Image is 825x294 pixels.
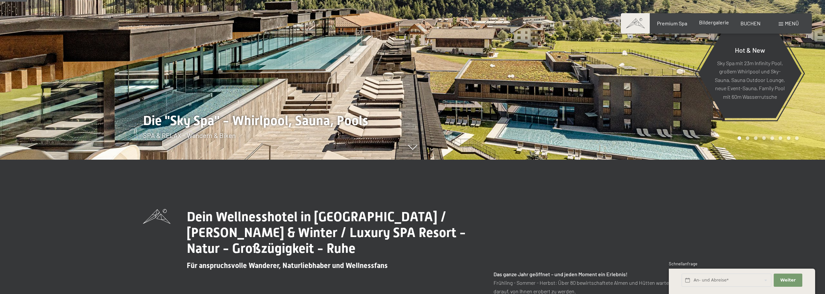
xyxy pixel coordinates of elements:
[187,209,466,256] span: Dein Wellnesshotel in [GEOGRAPHIC_DATA] / [PERSON_NAME] & Winter / Luxury SPA Resort - Natur - Gr...
[735,136,799,140] div: Carousel Pagination
[698,28,802,119] a: Hot & New Sky Spa mit 23m Infinity Pool, großem Whirlpool und Sky-Sauna, Sauna Outdoor Lounge, ne...
[669,261,697,266] span: Schnellanfrage
[779,136,782,140] div: Carousel Page 6
[735,46,765,54] span: Hot & New
[494,271,627,277] strong: Das ganze Jahr geöffnet – und jeden Moment ein Erlebnis!
[770,136,774,140] div: Carousel Page 5
[187,261,388,270] span: Für anspruchsvolle Wanderer, Naturliebhaber und Wellnessfans
[774,274,802,287] button: Weiter
[657,20,687,26] a: Premium Spa
[754,136,758,140] div: Carousel Page 3
[795,136,799,140] div: Carousel Page 8
[762,136,766,140] div: Carousel Page 4
[699,19,729,25] a: Bildergalerie
[746,136,749,140] div: Carousel Page 2
[714,59,786,101] p: Sky Spa mit 23m Infinity Pool, großem Whirlpool und Sky-Sauna, Sauna Outdoor Lounge, neue Event-S...
[740,20,761,26] a: BUCHEN
[785,20,799,26] span: Menü
[787,136,790,140] div: Carousel Page 7
[738,136,741,140] div: Carousel Page 1 (Current Slide)
[780,277,796,283] span: Weiter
